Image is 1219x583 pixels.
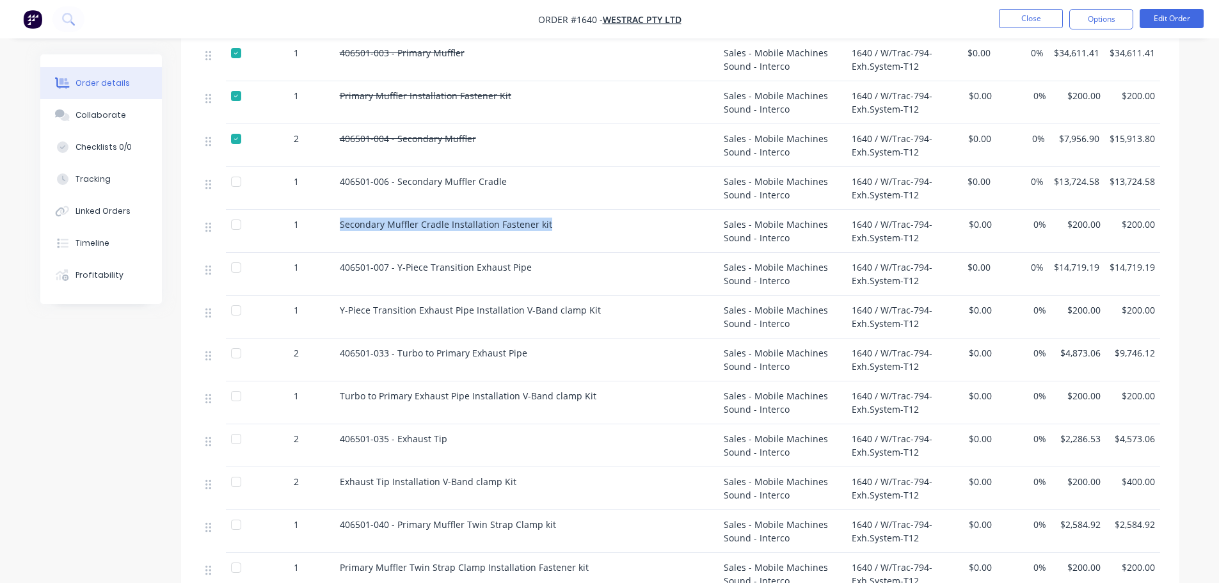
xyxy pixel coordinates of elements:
span: 0% [1002,561,1046,574]
span: 1 [294,303,299,317]
span: $2,584.92 [1056,518,1101,531]
span: 1 [294,260,299,274]
div: Sales - Mobile Machines Sound - Interco [719,38,847,81]
div: Sales - Mobile Machines Sound - Interco [719,124,847,167]
div: 1640 / W/Trac-794-Exh.System-T12 [847,424,943,467]
span: $14,719.19 [1110,260,1155,274]
button: Options [1069,9,1133,29]
div: 1640 / W/Trac-794-Exh.System-T12 [847,167,943,210]
span: Exhaust Tip Installation V-Band clamp Kit [340,475,516,488]
span: 2 [294,432,299,445]
div: Sales - Mobile Machines Sound - Interco [719,296,847,339]
span: Secondary Muffler Cradle Installation Fastener kit [340,218,552,230]
button: Tracking [40,163,162,195]
div: Sales - Mobile Machines Sound - Interco [719,253,847,296]
div: Profitability [76,269,123,281]
span: 0% [1002,389,1046,403]
span: Y-Piece Transition Exhaust Pipe Installation V-Band clamp Kit [340,304,601,316]
span: 406501-007 - Y-Piece Transition Exhaust Pipe [340,261,532,273]
span: 1 [294,89,299,102]
div: 1640 / W/Trac-794-Exh.System-T12 [847,339,943,381]
div: 1640 / W/Trac-794-Exh.System-T12 [847,381,943,424]
span: $200.00 [1111,389,1155,403]
span: Turbo to Primary Exhaust Pipe Installation V-Band clamp Kit [340,390,596,402]
span: 2 [294,475,299,488]
a: WesTrac Pty Ltd [603,13,681,26]
span: $0.00 [948,518,992,531]
span: 0% [1002,346,1046,360]
span: $14,719.19 [1054,260,1099,274]
span: $200.00 [1056,561,1101,574]
span: 0% [1001,132,1045,145]
div: 1640 / W/Trac-794-Exh.System-T12 [847,210,943,253]
span: $0.00 [948,389,992,403]
span: 1 [294,46,299,60]
div: Checklists 0/0 [76,141,132,153]
span: $9,746.12 [1111,346,1155,360]
div: Sales - Mobile Machines Sound - Interco [719,381,847,424]
span: 1 [294,389,299,403]
span: $4,873.06 [1056,346,1101,360]
span: $15,913.80 [1110,132,1155,145]
button: Checklists 0/0 [40,131,162,163]
span: 0% [1001,260,1044,274]
button: Linked Orders [40,195,162,227]
span: 2 [294,346,299,360]
span: 2 [294,132,299,145]
span: $13,724.58 [1054,175,1099,188]
span: $200.00 [1111,303,1155,317]
span: $400.00 [1111,475,1155,488]
span: $0.00 [948,475,992,488]
span: $0.00 [948,346,992,360]
span: 406501-006 - Secondary Muffler Cradle [340,175,507,188]
div: Sales - Mobile Machines Sound - Interco [719,510,847,553]
span: $0.00 [948,132,991,145]
span: $0.00 [948,175,991,188]
span: 406501-040 - Primary Muffler Twin Strap Clamp kit [340,518,556,531]
div: Sales - Mobile Machines Sound - Interco [719,210,847,253]
span: $200.00 [1111,89,1155,102]
span: 0% [1002,89,1046,102]
div: 1640 / W/Trac-794-Exh.System-T12 [847,253,943,296]
span: 406501-033 - Turbo to Primary Exhaust Pipe [340,347,527,359]
span: 0% [1002,475,1046,488]
span: $200.00 [1056,303,1101,317]
button: Timeline [40,227,162,259]
div: 1640 / W/Trac-794-Exh.System-T12 [847,510,943,553]
span: $2,286.53 [1056,432,1101,445]
div: Order details [76,77,130,89]
span: $0.00 [948,46,991,60]
button: Edit Order [1140,9,1204,28]
span: 1 [294,218,299,231]
button: Collaborate [40,99,162,131]
span: $200.00 [1056,475,1101,488]
div: Sales - Mobile Machines Sound - Interco [719,424,847,467]
div: Tracking [76,173,111,185]
div: Collaborate [76,109,126,121]
span: 1 [294,561,299,574]
span: $200.00 [1056,89,1101,102]
span: $13,724.58 [1110,175,1155,188]
span: $4,573.06 [1111,432,1155,445]
div: 1640 / W/Trac-794-Exh.System-T12 [847,38,943,81]
span: Primary Muffler Twin Strap Clamp Installation Fastener kit [340,561,589,573]
div: Sales - Mobile Machines Sound - Interco [719,81,847,124]
div: Sales - Mobile Machines Sound - Interco [719,339,847,381]
span: $200.00 [1056,389,1101,403]
div: Linked Orders [76,205,131,217]
span: 406501-035 - Exhaust Tip [340,433,447,445]
div: 1640 / W/Trac-794-Exh.System-T12 [847,81,943,124]
span: $0.00 [948,561,992,574]
span: Primary Muffler Installation Fastener Kit [340,90,511,102]
span: $34,611.41 [1110,46,1155,60]
span: $0.00 [948,432,992,445]
span: $0.00 [948,89,992,102]
button: Order details [40,67,162,99]
span: $0.00 [948,303,992,317]
span: 0% [1002,218,1046,231]
span: $0.00 [948,218,992,231]
span: $7,956.90 [1055,132,1099,145]
div: 1640 / W/Trac-794-Exh.System-T12 [847,124,943,167]
div: Timeline [76,237,109,249]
